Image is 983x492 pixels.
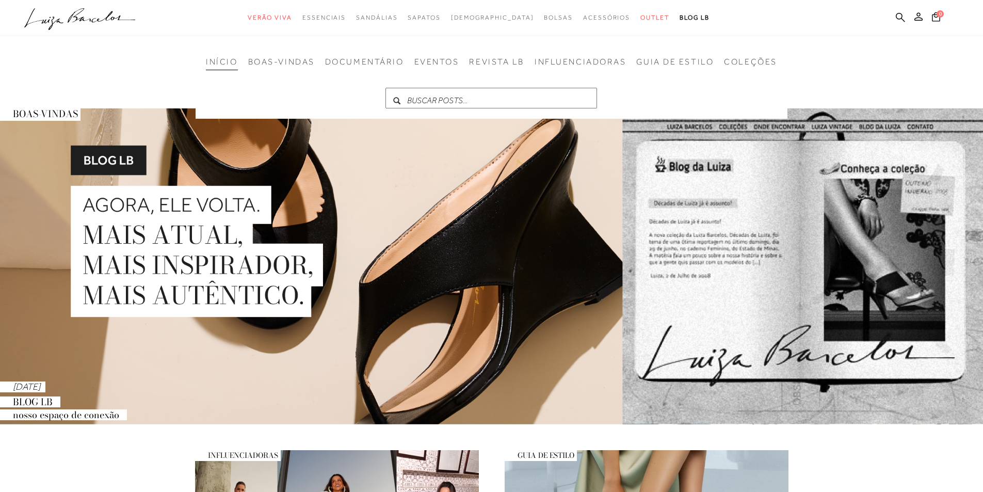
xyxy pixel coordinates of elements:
[248,8,292,27] a: categoryNavScreenReaderText
[414,57,459,67] span: EVENTOS
[680,8,710,27] a: BLOG LB
[937,10,944,18] span: 0
[451,14,534,21] span: [DEMOGRAPHIC_DATA]
[385,88,597,108] input: BUSCAR POSTS...
[325,57,404,67] span: DOCUMENTÁRIO
[583,8,630,27] a: categoryNavScreenReaderText
[195,450,281,461] span: INFLUENCIADORAS
[451,8,534,27] a: noSubCategoriesText
[408,14,440,21] span: Sapatos
[505,450,577,461] span: GUIA DE ESTILO
[544,14,573,21] span: Bolsas
[356,14,397,21] span: Sandálias
[680,14,710,21] span: BLOG LB
[206,57,237,67] span: INÍCIO
[408,8,440,27] a: categoryNavScreenReaderText
[535,57,626,67] span: INFLUENCIADORAS
[302,14,346,21] span: Essenciais
[248,14,292,21] span: Verão Viva
[356,8,397,27] a: categoryNavScreenReaderText
[302,8,346,27] a: categoryNavScreenReaderText
[636,57,714,67] span: GUIA DE ESTILO
[640,14,669,21] span: Outlet
[640,8,669,27] a: categoryNavScreenReaderText
[929,11,943,25] button: 0
[544,8,573,27] a: categoryNavScreenReaderText
[469,57,524,67] span: REVISTA LB
[583,14,630,21] span: Acessórios
[724,57,777,67] span: COLEÇÕES
[248,57,315,67] span: BOAS-VINDAS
